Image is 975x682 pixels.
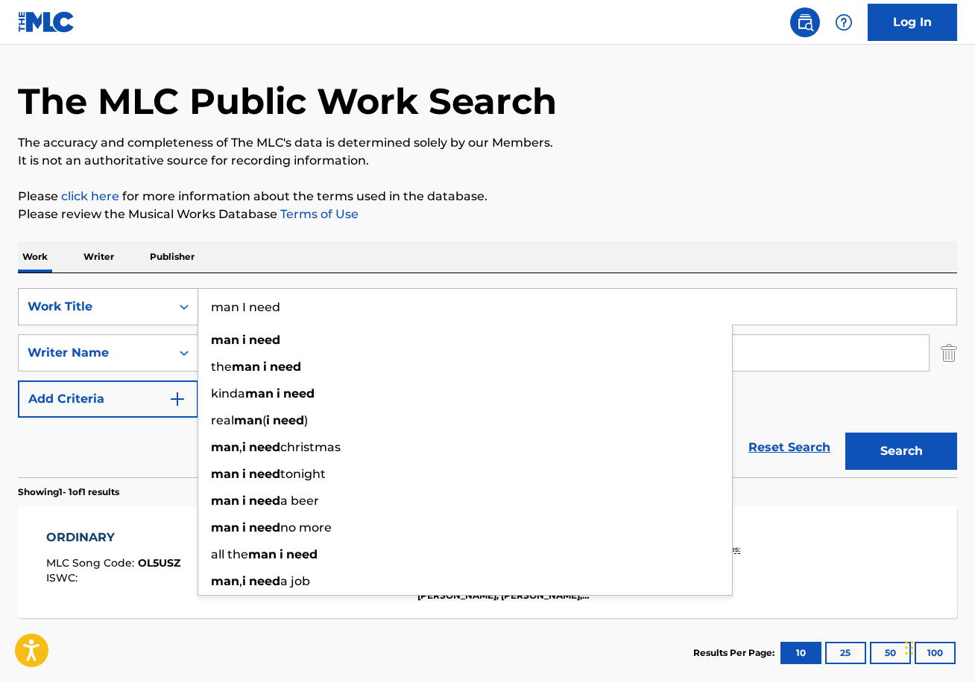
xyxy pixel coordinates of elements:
span: ) [304,413,308,427]
span: no more [280,520,332,535]
a: ORDINARYMLC Song Code:OL5USZISWC:Writers (4)[PERSON_NAME], [PERSON_NAME], [PERSON_NAME], [PERSON_... [18,506,957,618]
iframe: Chat Widget [900,611,975,682]
span: OL5USZ [138,556,180,570]
img: search [796,13,814,31]
span: tonight [280,467,326,481]
button: 10 [780,642,821,664]
button: 50 [870,642,911,664]
strong: need [249,574,280,588]
a: click here [61,189,119,203]
span: christmas [280,440,341,454]
span: the [211,360,232,374]
strong: man [211,440,239,454]
span: a job [280,574,310,588]
strong: i [242,520,246,535]
strong: i [242,574,246,588]
strong: i [242,333,246,347]
img: help [835,13,853,31]
strong: need [249,333,280,347]
div: Help [829,7,859,37]
strong: man [232,360,260,374]
strong: need [249,440,280,454]
form: Search Form [18,288,957,477]
strong: man [211,494,239,508]
p: Writer [79,241,119,273]
strong: need [286,547,318,561]
strong: need [249,520,280,535]
span: kinda [211,386,245,401]
div: Work Title [28,298,162,316]
strong: need [249,467,280,481]
h1: The MLC Public Work Search [18,79,557,124]
strong: man [245,386,274,401]
img: 9d2ae6d4665cec9f34b9.svg [168,390,186,408]
span: real [211,413,234,427]
div: ORDINARY [46,529,180,546]
p: Results Per Page: [693,646,778,660]
div: Writer Name [28,344,162,362]
a: Reset Search [741,431,838,464]
p: The accuracy and completeness of The MLC's data is determined solely by our Members. [18,134,957,152]
strong: need [249,494,280,508]
strong: i [242,494,246,508]
span: all the [211,547,248,561]
span: ISWC : [46,571,81,584]
strong: man [211,333,239,347]
strong: man [211,520,239,535]
strong: i [242,467,246,481]
p: Please review the Musical Works Database [18,205,957,223]
strong: i [280,547,283,561]
strong: i [242,440,246,454]
p: Work [18,241,52,273]
span: ( [262,413,266,427]
span: MLC Song Code : [46,556,138,570]
div: Drag [905,625,914,670]
strong: need [270,360,301,374]
a: Terms of Use [277,207,359,221]
img: Delete Criterion [941,334,957,372]
p: It is not an authoritative source for recording information. [18,152,957,170]
strong: man [234,413,262,427]
strong: man [248,547,277,561]
strong: need [283,386,315,401]
button: 25 [825,642,866,664]
a: Log In [868,4,957,41]
strong: i [266,413,270,427]
strong: man [211,574,239,588]
a: Public Search [790,7,820,37]
p: Please for more information about the terms used in the database. [18,188,957,205]
p: Showing 1 - 1 of 1 results [18,485,119,499]
button: Search [845,433,957,470]
img: MLC Logo [18,11,75,33]
p: Publisher [145,241,199,273]
span: a beer [280,494,319,508]
strong: i [263,360,267,374]
span: , [239,440,242,454]
button: Add Criteria [18,380,198,418]
span: , [239,574,242,588]
strong: need [273,413,304,427]
strong: man [211,467,239,481]
strong: i [277,386,280,401]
